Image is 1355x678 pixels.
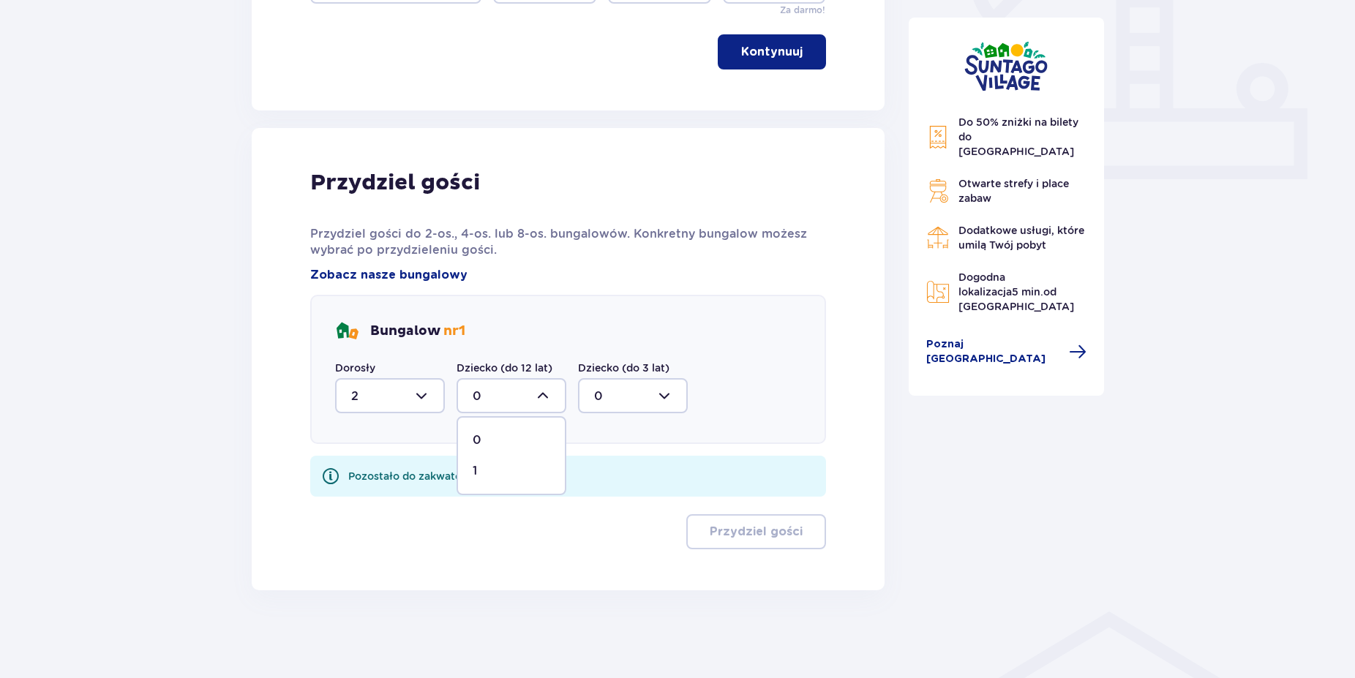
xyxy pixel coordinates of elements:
span: Do 50% zniżki na bilety do [GEOGRAPHIC_DATA] [958,116,1078,157]
p: Przydziel gości [710,524,803,540]
img: Discount Icon [926,125,950,149]
img: Grill Icon [926,179,950,203]
p: Za darmo! [780,4,825,17]
p: 1 [473,463,477,479]
div: Pozostało do zakwaterowania 1 z 3 gości. [348,469,560,483]
label: Dorosły [335,361,375,375]
p: 0 [473,432,481,448]
label: Dziecko (do 12 lat) [457,361,552,375]
p: Przydziel gości do 2-os., 4-os. lub 8-os. bungalowów. Konkretny bungalow możesz wybrać po przydzi... [310,226,826,258]
button: Przydziel gości [686,514,826,549]
a: Poznaj [GEOGRAPHIC_DATA] [926,337,1087,366]
img: Map Icon [926,280,950,304]
span: 5 min. [1012,286,1043,298]
a: Zobacz nasze bungalowy [310,267,468,283]
button: Kontynuuj [718,34,826,69]
span: nr 1 [443,323,465,339]
label: Dziecko (do 3 lat) [578,361,669,375]
p: Kontynuuj [741,44,803,60]
p: Przydziel gości [310,169,480,197]
img: Suntago Village [964,41,1048,91]
span: Poznaj [GEOGRAPHIC_DATA] [926,337,1061,366]
span: Otwarte strefy i place zabaw [958,178,1069,204]
span: Dodatkowe usługi, które umilą Twój pobyt [958,225,1084,251]
img: Restaurant Icon [926,226,950,249]
span: Dogodna lokalizacja od [GEOGRAPHIC_DATA] [958,271,1074,312]
p: Bungalow [370,323,465,340]
img: bungalows Icon [335,320,359,343]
